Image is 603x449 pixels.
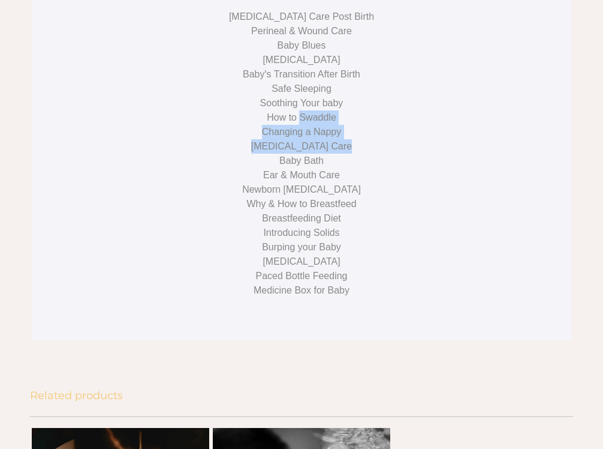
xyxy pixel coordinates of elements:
[83,168,520,182] div: Ear & Mouth Care
[83,226,520,240] div: Introducing Solids
[83,82,520,96] div: Safe Sleeping
[83,24,520,38] div: Perineal & Wound Care
[83,139,520,154] div: [MEDICAL_DATA] Care
[83,154,520,168] div: Baby Bath
[83,10,520,24] p: [MEDICAL_DATA] Care Post Birth
[83,38,520,53] div: Baby Blues
[83,283,520,298] div: Medicine Box for Baby
[83,182,520,197] div: Newborn [MEDICAL_DATA]
[83,211,520,226] div: Breastfeeding Diet
[83,110,520,125] div: How to Swaddle
[83,255,520,269] div: [MEDICAL_DATA]
[83,53,520,67] div: [MEDICAL_DATA]
[83,96,520,110] div: Soothing Your baby
[83,125,520,139] div: Changing a Nappy
[83,197,520,211] div: Why & How to Breastfeed
[30,390,572,401] h4: Related products
[83,67,520,82] div: Baby's Transition After Birth
[83,269,520,283] div: Paced Bottle Feeding
[83,240,520,255] div: Burping your Baby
